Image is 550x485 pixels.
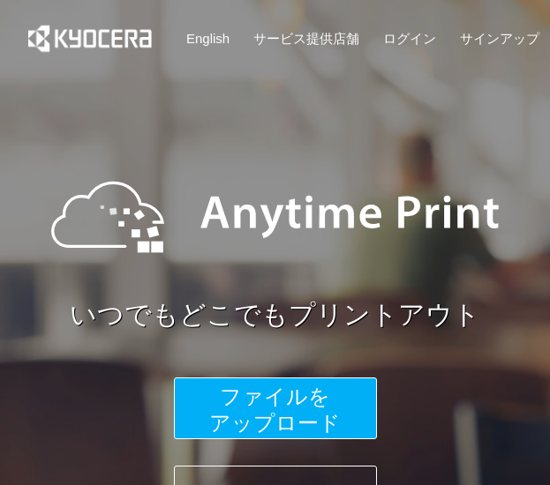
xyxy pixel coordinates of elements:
[186,29,230,48] a: English
[209,384,341,435] span: ファイルを ​​アップロード
[253,29,359,48] a: サービス提供店舗
[174,377,377,439] button: ファイルを​​アップロード
[460,29,539,48] a: サインアップ
[383,29,436,48] a: ログイン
